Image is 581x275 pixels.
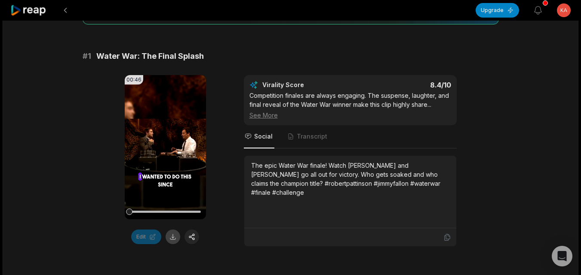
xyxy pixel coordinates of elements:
div: Competition finales are always engaging. The suspense, laughter, and final reveal of the Water Wa... [249,91,451,120]
span: Water War: The Final Splash [96,50,204,62]
button: Upgrade [476,3,519,18]
nav: Tabs [244,125,457,148]
button: Edit [131,230,161,244]
span: # 1 [83,50,91,62]
video: Your browser does not support mp4 format. [125,75,206,219]
div: 8.4 /10 [359,81,451,89]
div: See More [249,111,451,120]
div: Open Intercom Messenger [552,246,572,266]
div: Virality Score [262,81,355,89]
span: Social [254,132,273,141]
span: Transcript [297,132,327,141]
div: The epic Water War finale! Watch [PERSON_NAME] and [PERSON_NAME] go all out for victory. Who gets... [251,161,449,197]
